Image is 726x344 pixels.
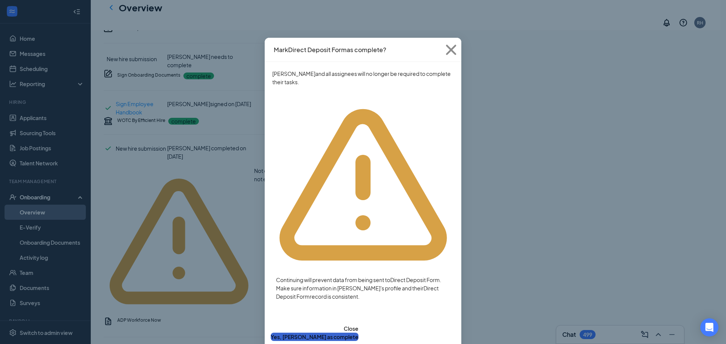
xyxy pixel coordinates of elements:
[441,40,461,60] svg: Cross
[337,285,401,292] span: [PERSON_NAME] 's profile
[344,324,358,333] button: Close
[272,70,451,85] span: [PERSON_NAME] and all assignees will no longer be required to complete their tasks.
[337,284,401,292] button: [PERSON_NAME]'s profile
[441,38,461,62] button: Close
[274,46,386,54] h4: Mark Direct Deposit Form as complete?
[271,333,358,341] button: Yes, [PERSON_NAME] as complete
[700,318,718,336] div: Open Intercom Messenger
[276,276,441,300] span: Continuing will prevent data from being sent to Direct Deposit Form . Make sure information in an...
[272,94,454,276] svg: Warning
